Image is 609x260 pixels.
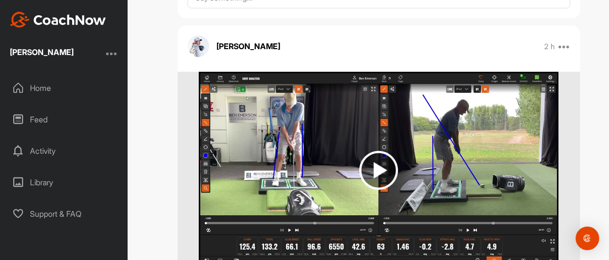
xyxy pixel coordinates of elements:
[10,12,106,28] img: CoachNow
[187,35,209,57] img: avatar
[544,42,555,52] p: 2 h
[5,107,123,132] div: Feed
[576,227,599,250] div: Open Intercom Messenger
[5,202,123,226] div: Support & FAQ
[5,76,123,100] div: Home
[5,139,123,163] div: Activity
[216,40,280,52] p: [PERSON_NAME]
[5,170,123,195] div: Library
[10,48,74,56] div: [PERSON_NAME]
[359,151,398,190] img: play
